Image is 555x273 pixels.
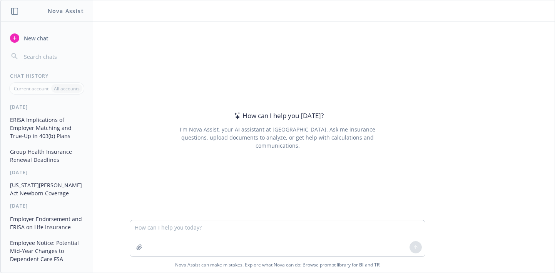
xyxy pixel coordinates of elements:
[22,34,48,42] span: New chat
[169,125,386,150] div: I'm Nova Assist, your AI assistant at [GEOGRAPHIC_DATA]. Ask me insurance questions, upload docum...
[54,85,80,92] p: All accounts
[1,169,93,176] div: [DATE]
[7,179,87,200] button: [US_STATE][PERSON_NAME] Act Newborn Coverage
[1,73,93,79] div: Chat History
[232,111,324,121] div: How can I help you [DATE]?
[7,145,87,166] button: Group Health Insurance Renewal Deadlines
[3,257,552,273] span: Nova Assist can make mistakes. Explore what Nova can do: Browse prompt library for and
[7,236,87,265] button: Employee Notice: Potential Mid-Year Changes to Dependent Care FSA
[7,31,87,45] button: New chat
[7,113,87,142] button: ERISA Implications of Employer Matching and True-Up in 403(b) Plans
[374,261,380,268] a: TR
[1,104,93,110] div: [DATE]
[359,261,364,268] a: BI
[22,51,84,62] input: Search chats
[1,203,93,209] div: [DATE]
[14,85,48,92] p: Current account
[7,213,87,233] button: Employer Endorsement and ERISA on Life Insurance
[48,7,84,15] h1: Nova Assist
